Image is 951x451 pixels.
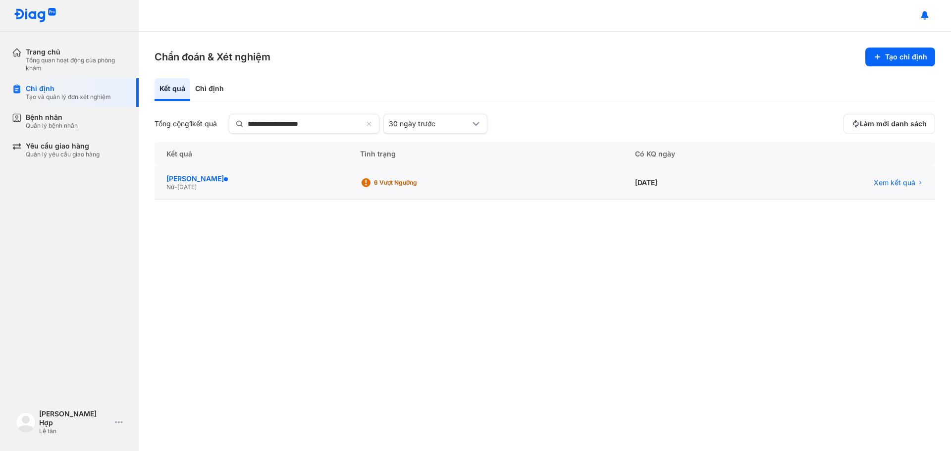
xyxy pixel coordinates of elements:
[174,183,177,191] span: -
[26,150,100,158] div: Quản lý yêu cầu giao hàng
[16,412,36,432] img: logo
[865,48,935,66] button: Tạo chỉ định
[190,78,229,101] div: Chỉ định
[39,427,111,435] div: Lễ tân
[26,93,111,101] div: Tạo và quản lý đơn xét nghiệm
[155,142,348,166] div: Kết quả
[26,122,78,130] div: Quản lý bệnh nhân
[26,48,127,56] div: Trang chủ
[155,50,270,64] h3: Chẩn đoán & Xét nghiệm
[155,78,190,101] div: Kết quả
[26,142,100,150] div: Yêu cầu giao hàng
[26,84,111,93] div: Chỉ định
[389,119,470,128] div: 30 ngày trước
[374,179,453,187] div: 6 Vượt ngưỡng
[860,119,927,128] span: Làm mới danh sách
[166,174,336,183] div: [PERSON_NAME]
[623,142,768,166] div: Có KQ ngày
[26,113,78,122] div: Bệnh nhân
[166,183,174,191] span: Nữ
[26,56,127,72] div: Tổng quan hoạt động của phòng khám
[623,166,768,200] div: [DATE]
[874,178,915,187] span: Xem kết quả
[177,183,197,191] span: [DATE]
[844,114,935,134] button: Làm mới danh sách
[189,119,192,128] span: 1
[155,119,217,128] div: Tổng cộng kết quả
[39,409,111,427] div: [PERSON_NAME] Hợp
[348,142,623,166] div: Tình trạng
[14,8,56,23] img: logo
